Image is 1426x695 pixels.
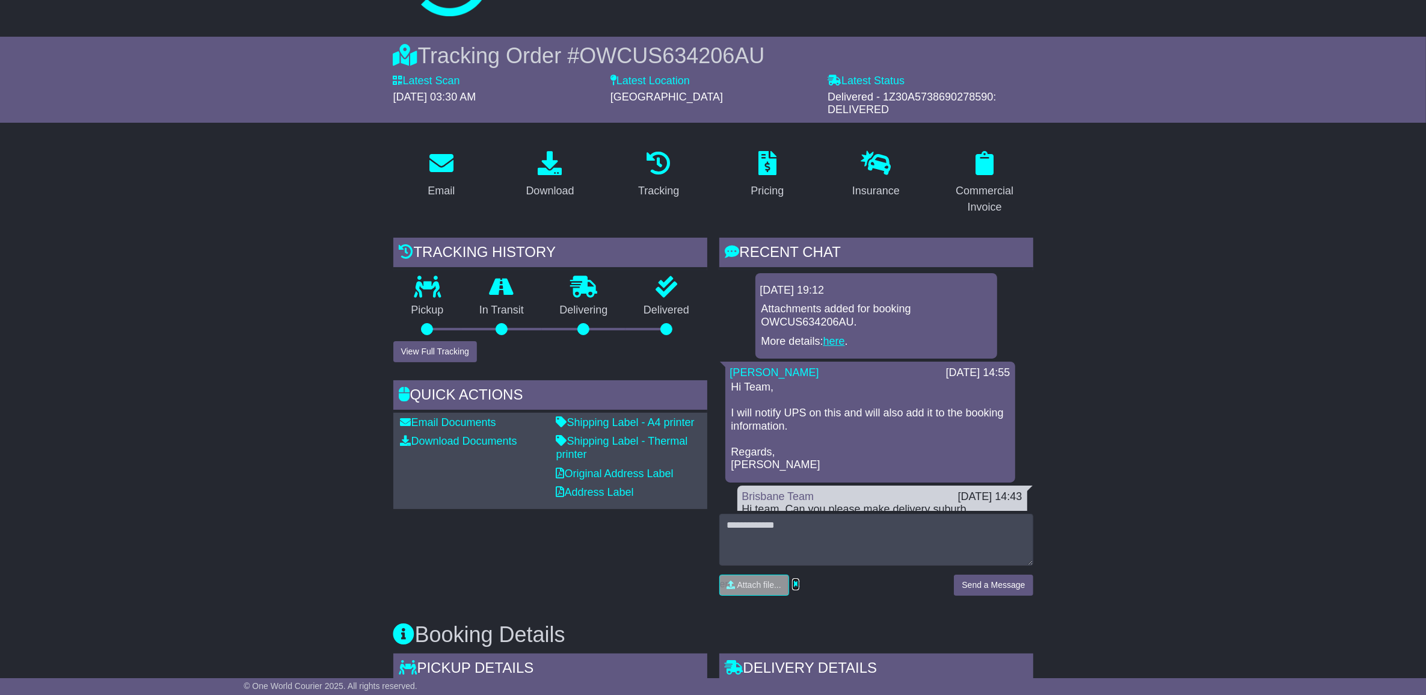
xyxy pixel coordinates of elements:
[428,183,455,199] div: Email
[638,183,679,199] div: Tracking
[751,183,784,199] div: Pricing
[958,490,1022,504] div: [DATE] 14:43
[828,75,905,88] label: Latest Status
[852,183,900,199] div: Insurance
[630,147,687,203] a: Tracking
[393,75,460,88] label: Latest Scan
[761,303,991,329] p: Attachments added for booking OWCUS634206AU.
[743,147,791,203] a: Pricing
[401,435,517,447] a: Download Documents
[823,335,845,347] a: here
[526,183,574,199] div: Download
[719,238,1033,270] div: RECENT CHAT
[828,91,996,116] span: Delivered - 1Z30A5738690278590: DELIVERED
[393,91,476,103] span: [DATE] 03:30 AM
[393,380,707,413] div: Quick Actions
[393,304,462,317] p: Pickup
[556,468,674,480] a: Original Address Label
[936,147,1033,220] a: Commercial Invoice
[542,304,626,317] p: Delivering
[730,366,819,378] a: [PERSON_NAME]
[760,284,992,297] div: [DATE] 19:12
[461,304,542,317] p: In Transit
[401,416,496,428] a: Email Documents
[946,366,1010,380] div: [DATE] 14:55
[731,381,1009,472] p: Hi Team, I will notify UPS on this and will also add it to the booking information. Regards, [PER...
[944,183,1025,215] div: Commercial Invoice
[556,416,695,428] a: Shipping Label - A4 printer
[244,681,417,691] span: © One World Courier 2025. All rights reserved.
[954,575,1033,596] button: Send a Message
[393,341,477,362] button: View Full Tracking
[579,43,764,68] span: OWCUS634206AU
[742,490,814,502] a: Brisbane Team
[719,653,1033,686] div: Delivery Details
[393,238,707,270] div: Tracking history
[844,147,908,203] a: Insurance
[610,91,723,103] span: [GEOGRAPHIC_DATA]
[761,335,991,348] p: More details: .
[518,147,582,203] a: Download
[625,304,707,317] p: Delivered
[393,653,707,686] div: Pickup Details
[556,435,688,460] a: Shipping Label - Thermal printer
[556,486,634,498] a: Address Label
[393,623,1033,647] h3: Booking Details
[420,147,463,203] a: Email
[610,75,690,88] label: Latest Location
[742,503,1022,568] div: Hi team, Can you please make delivery suburb [GEOGRAPHIC_DATA] not [GEOGRAPHIC_DATA], its the sam...
[393,43,1033,69] div: Tracking Order #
